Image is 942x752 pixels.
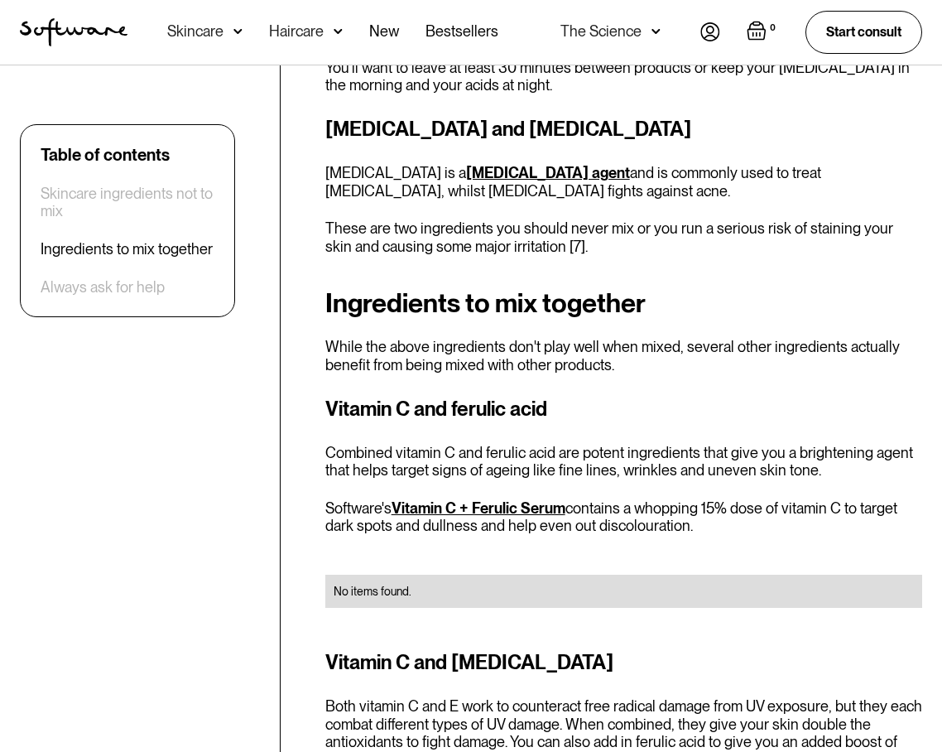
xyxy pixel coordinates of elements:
[20,18,127,46] img: Software Logo
[334,23,343,40] img: arrow down
[325,648,922,677] h3: Vitamin C and [MEDICAL_DATA]
[805,11,922,53] a: Start consult
[41,145,170,165] div: Table of contents
[269,23,324,40] div: Haircare
[20,18,127,46] a: home
[560,23,642,40] div: The Science
[41,185,214,220] a: Skincare ingredients not to mix
[325,394,922,424] h3: Vitamin C and ferulic acid
[325,219,922,255] p: These are two ingredients you should never mix or you run a serious risk of staining your skin an...
[325,444,922,480] p: Combined vitamin C and ferulic acid are potent ingredients that give you a brightening agent that...
[325,59,922,94] p: You'll want to leave at least 30 minutes between products or keep your [MEDICAL_DATA] in the morn...
[41,241,213,259] a: Ingredients to mix together
[41,279,165,297] a: Always ask for help
[325,117,691,141] strong: [MEDICAL_DATA] and [MEDICAL_DATA]
[233,23,243,40] img: arrow down
[747,21,779,44] a: Open empty cart
[466,164,630,181] a: [MEDICAL_DATA] agent
[651,23,661,40] img: arrow down
[392,499,565,517] a: Vitamin C + Ferulic Serum
[167,23,223,40] div: Skincare
[325,288,922,318] h2: Ingredients to mix together
[325,499,922,535] p: Software's contains a whopping 15% dose of vitamin C to target dark spots and dullness and help e...
[767,21,779,36] div: 0
[334,583,914,600] div: No items found.
[325,338,922,374] p: While the above ingredients don't play well when mixed, several other ingredients actually benefi...
[325,164,922,200] p: [MEDICAL_DATA] is a and is commonly used to treat [MEDICAL_DATA], whilst [MEDICAL_DATA] fights ag...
